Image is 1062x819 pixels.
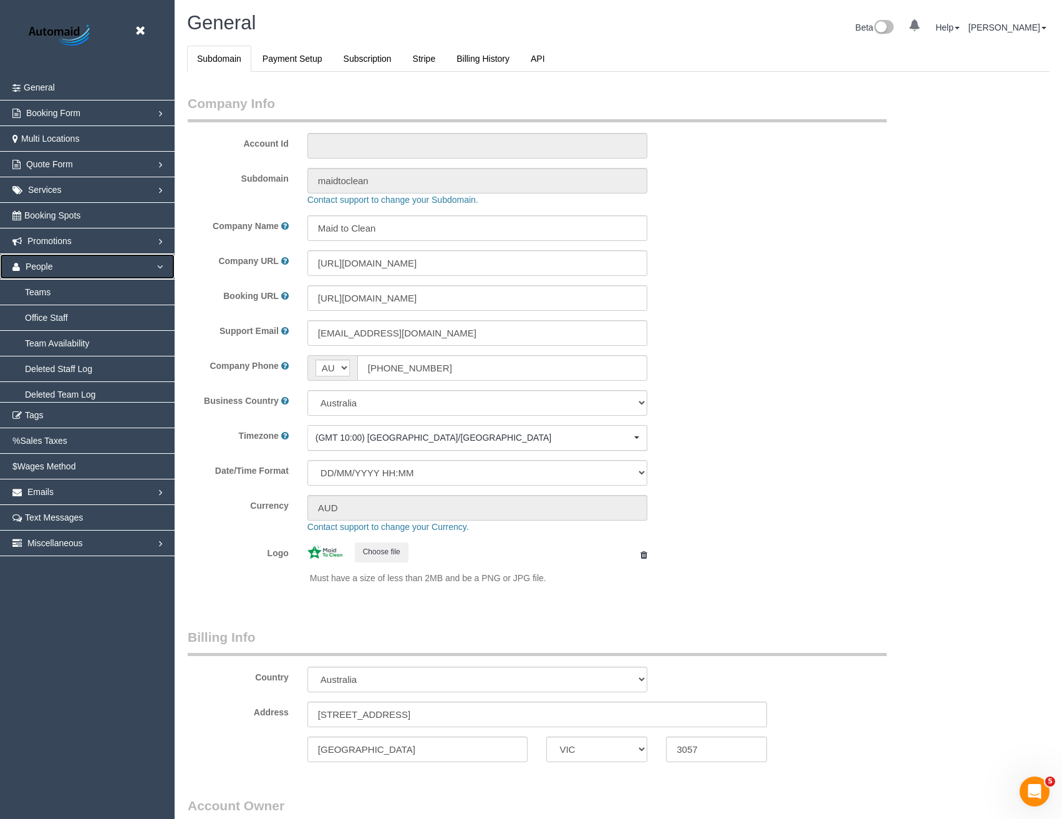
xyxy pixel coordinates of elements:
[873,20,894,36] img: New interface
[403,46,446,72] a: Stripe
[178,133,298,150] label: Account Id
[26,159,73,169] span: Quote Form
[21,134,79,144] span: Multi Locations
[254,706,289,718] label: Address
[307,425,647,451] ol: Choose Timezone
[28,185,62,195] span: Services
[521,46,555,72] a: API
[357,355,647,381] input: Phone
[239,429,279,442] label: Timezone
[223,290,279,302] label: Booking URL
[935,22,960,32] a: Help
[210,360,278,372] label: Company Phone
[178,542,298,559] label: Logo
[220,325,279,337] label: Support Email
[187,46,251,72] a: Subdomain
[307,737,528,762] input: City
[355,542,408,562] button: Choose file
[316,431,631,444] span: (GMT 10:00) [GEOGRAPHIC_DATA]/[GEOGRAPHIC_DATA]
[178,168,298,185] label: Subdomain
[255,671,289,684] label: Country
[968,22,1046,32] a: [PERSON_NAME]
[666,737,767,762] input: Zip
[307,545,342,559] img: 367b4035868b057e955216826a9f17c862141b21.jpeg
[187,12,256,34] span: General
[298,521,1016,533] div: Contact support to change your Currency.
[178,495,298,512] label: Currency
[178,460,298,477] label: Date/Time Format
[24,82,55,92] span: General
[204,395,279,407] label: Business Country
[213,220,279,232] label: Company Name
[307,425,647,451] button: (GMT 10:00) [GEOGRAPHIC_DATA]/[GEOGRAPHIC_DATA]
[253,46,332,72] a: Payment Setup
[856,22,894,32] a: Beta
[25,512,83,522] span: Text Messages
[27,236,72,246] span: Promotions
[20,436,67,446] span: Sales Taxes
[27,487,54,497] span: Emails
[24,210,80,220] span: Booking Spots
[298,194,1016,206] div: Contact support to change your Subdomain.
[310,572,647,584] p: Must have a size of less than 2MB and be a PNG or JPG file.
[334,46,402,72] a: Subscription
[188,628,887,656] legend: Billing Info
[447,46,519,72] a: Billing History
[17,461,76,471] span: Wages Method
[27,538,83,548] span: Miscellaneous
[26,108,80,118] span: Booking Form
[26,262,53,272] span: People
[25,410,44,420] span: Tags
[188,94,887,122] legend: Company Info
[22,22,100,50] img: Automaid Logo
[1020,777,1050,807] iframe: Intercom live chat
[1045,777,1055,787] span: 5
[218,255,278,267] label: Company URL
